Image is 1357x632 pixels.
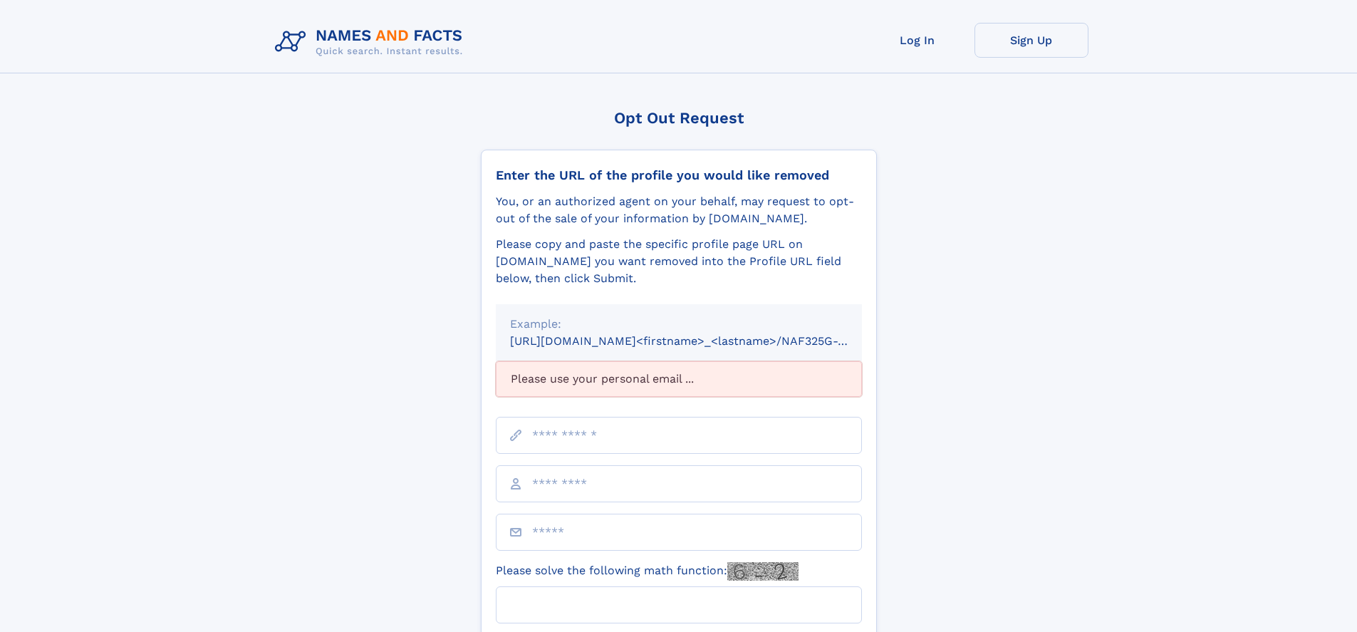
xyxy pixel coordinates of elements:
small: [URL][DOMAIN_NAME]<firstname>_<lastname>/NAF325G-xxxxxxxx [510,334,889,348]
label: Please solve the following math function: [496,562,799,581]
div: Please use your personal email ... [496,361,862,397]
a: Sign Up [974,23,1088,58]
div: Opt Out Request [481,109,877,127]
div: Example: [510,316,848,333]
div: You, or an authorized agent on your behalf, may request to opt-out of the sale of your informatio... [496,193,862,227]
a: Log In [861,23,974,58]
div: Enter the URL of the profile you would like removed [496,167,862,183]
div: Please copy and paste the specific profile page URL on [DOMAIN_NAME] you want removed into the Pr... [496,236,862,287]
img: Logo Names and Facts [269,23,474,61]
